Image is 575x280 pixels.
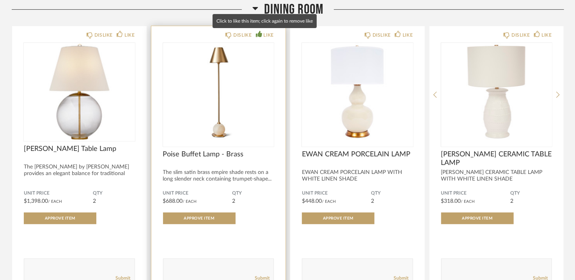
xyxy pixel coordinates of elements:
span: Approve Item [184,216,215,220]
img: undefined [24,43,135,140]
div: DISLIKE [511,31,530,39]
div: 0 [163,43,274,140]
img: undefined [302,43,413,140]
img: undefined [163,43,274,140]
span: [PERSON_NAME] CERAMIC TABLE LAMP [441,150,552,167]
div: The slim satin brass empire shade rests on a long slender neck containing trumpet-shape... [163,169,274,183]
button: Approve Item [302,213,374,224]
span: $318.00 [441,198,461,204]
div: LIKE [542,31,552,39]
div: 0 [302,43,413,140]
img: undefined [441,43,552,140]
div: LIKE [403,31,413,39]
span: Approve Item [462,216,493,220]
span: / Each [322,200,336,204]
div: The [PERSON_NAME] by [PERSON_NAME] provides an elegant balance for traditional and modern spaces.... [24,164,135,184]
span: $688.00 [163,198,183,204]
span: / Each [461,200,475,204]
span: $448.00 [302,198,322,204]
div: LIKE [124,31,135,39]
div: 0 [441,43,552,140]
span: Approve Item [45,216,75,220]
span: $1,398.00 [24,198,48,204]
div: [PERSON_NAME] CERAMIC TABLE LAMP WITH WHITE LINEN SHADE [441,169,552,183]
span: QTY [232,190,274,197]
span: Approve Item [323,216,353,220]
span: Dining Room [264,1,323,18]
span: Unit Price [441,190,511,197]
div: DISLIKE [373,31,391,39]
div: DISLIKE [94,31,113,39]
span: / Each [48,200,62,204]
span: Unit Price [24,190,93,197]
span: 2 [510,198,513,204]
span: Poise Buffet Lamp - Brass [163,150,274,159]
span: QTY [371,190,413,197]
span: Unit Price [302,190,371,197]
button: Approve Item [163,213,236,224]
div: EWAN CREAM PORCELAIN LAMP WITH WHITE LINEN SHADE [302,169,413,183]
button: Approve Item [24,213,96,224]
span: QTY [93,190,135,197]
span: 2 [371,198,374,204]
span: 2 [232,198,235,204]
span: QTY [510,190,552,197]
span: 2 [93,198,96,204]
button: Approve Item [441,213,514,224]
div: LIKE [264,31,274,39]
span: EWAN CREAM PORCELAIN LAMP [302,150,413,159]
span: / Each [183,200,197,204]
span: [PERSON_NAME] Table Lamp [24,145,135,153]
span: Unit Price [163,190,232,197]
div: DISLIKE [233,31,252,39]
